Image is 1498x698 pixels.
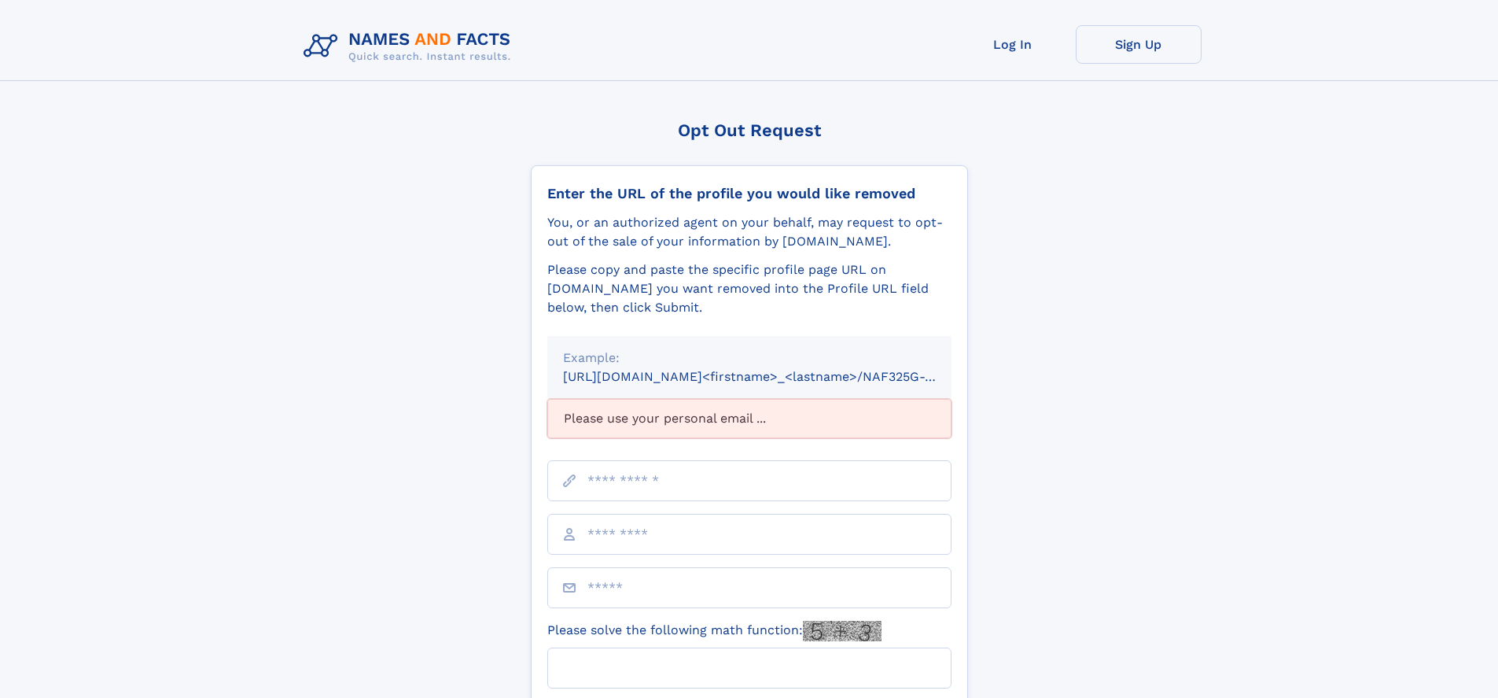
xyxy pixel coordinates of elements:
div: Enter the URL of the profile you would like removed [547,185,951,202]
a: Log In [950,25,1076,64]
label: Please solve the following math function: [547,621,882,641]
div: You, or an authorized agent on your behalf, may request to opt-out of the sale of your informatio... [547,213,951,251]
a: Sign Up [1076,25,1202,64]
img: Logo Names and Facts [297,25,524,68]
div: Please copy and paste the specific profile page URL on [DOMAIN_NAME] you want removed into the Pr... [547,260,951,317]
div: Opt Out Request [531,120,968,140]
div: Please use your personal email ... [547,399,951,438]
div: Example: [563,349,936,367]
small: [URL][DOMAIN_NAME]<firstname>_<lastname>/NAF325G-xxxxxxxx [563,369,981,384]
